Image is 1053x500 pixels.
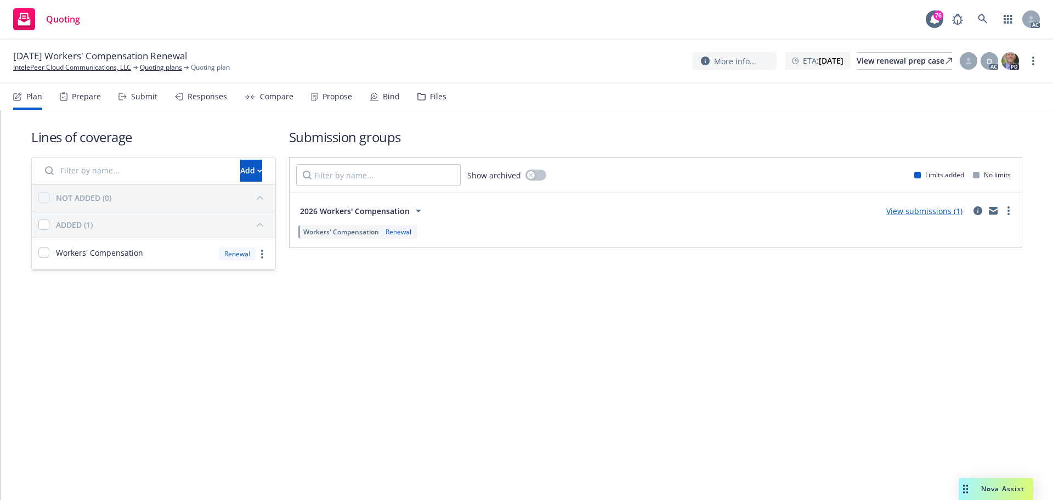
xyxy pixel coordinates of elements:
div: Limits added [914,170,964,179]
div: Files [430,92,446,101]
button: Nova Assist [959,478,1033,500]
div: NOT ADDED (0) [56,192,111,204]
span: Show archived [467,170,521,181]
div: Renewal [219,247,256,261]
span: ETA : [803,55,843,66]
div: ADDED (1) [56,219,93,231]
a: Quoting plans [140,63,182,72]
div: Drag to move [959,478,972,500]
span: D [987,55,992,67]
a: View renewal prep case [857,52,952,70]
a: Search [972,8,994,30]
div: View renewal prep case [857,53,952,69]
button: Add [240,160,262,182]
div: 76 [933,10,943,20]
input: Filter by name... [296,164,461,186]
button: NOT ADDED (0) [56,189,269,206]
span: 2026 Workers' Compensation [300,205,410,217]
h1: Lines of coverage [31,128,276,146]
button: ADDED (1) [56,216,269,233]
div: Plan [26,92,42,101]
div: Responses [188,92,227,101]
div: Compare [260,92,293,101]
div: No limits [973,170,1011,179]
a: View submissions (1) [886,206,963,216]
div: Renewal [383,227,414,237]
a: more [256,248,269,261]
img: photo [1001,52,1019,70]
input: Filter by name... [38,160,234,182]
a: Switch app [997,8,1019,30]
div: Add [240,160,262,181]
a: Report a Bug [947,8,969,30]
span: [DATE] Workers' Compensation Renewal [13,49,187,63]
span: More info... [714,55,756,67]
span: Quoting plan [191,63,230,72]
span: Workers' Compensation [303,227,379,237]
button: More info... [692,52,777,70]
strong: [DATE] [819,55,843,66]
a: Quoting [9,4,84,35]
a: IntelePeer Cloud Communications, LLC [13,63,131,72]
div: Bind [383,92,400,101]
a: mail [987,204,1000,217]
div: Propose [322,92,352,101]
div: Submit [131,92,157,101]
span: Workers' Compensation [56,247,143,259]
h1: Submission groups [289,128,1022,146]
a: circleInformation [971,204,984,217]
a: more [1002,204,1015,217]
span: Quoting [46,15,80,24]
a: more [1027,54,1040,68]
span: Nova Assist [981,484,1024,493]
button: 2026 Workers' Compensation [296,200,429,222]
div: Prepare [72,92,101,101]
